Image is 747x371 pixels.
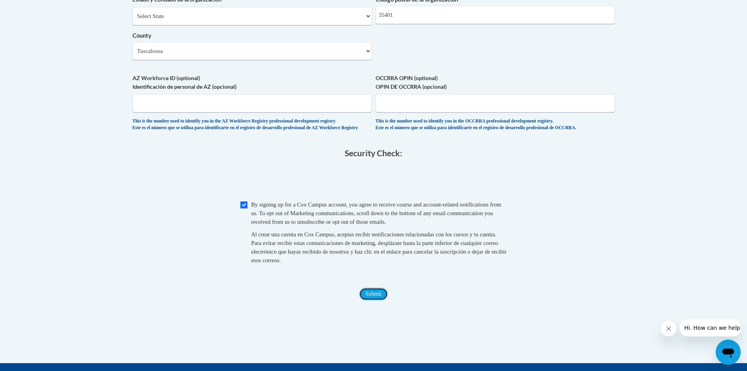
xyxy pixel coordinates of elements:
[376,118,615,131] div: This is the number used to identify you in the OCCRRA professional development registry. Este es ...
[680,319,741,336] iframe: Message from company
[133,118,372,131] div: This is the number used to identify you in the AZ Workforce Registry professional development reg...
[251,231,507,263] span: Al crear una cuenta en Cox Campus, aceptas recibir notificaciones relacionadas con los cursos y t...
[133,31,372,40] label: County
[345,148,402,158] span: Security Check:
[133,74,372,91] label: AZ Workforce ID (optional) Identificación de personal de AZ (opcional)
[376,74,615,91] label: OCCRRA OPIN (optional) OPIN DE OCCRRA (opcional)
[376,6,615,24] input: Metadata input
[5,5,64,12] span: Hi. How can we help?
[251,201,502,225] span: By signing up for a Cox Campus account, you agree to receive course and account-related notificat...
[359,288,387,300] input: Submit
[314,166,433,196] iframe: reCAPTCHA
[661,321,676,336] iframe: Close message
[716,340,741,365] iframe: Button to launch messaging window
